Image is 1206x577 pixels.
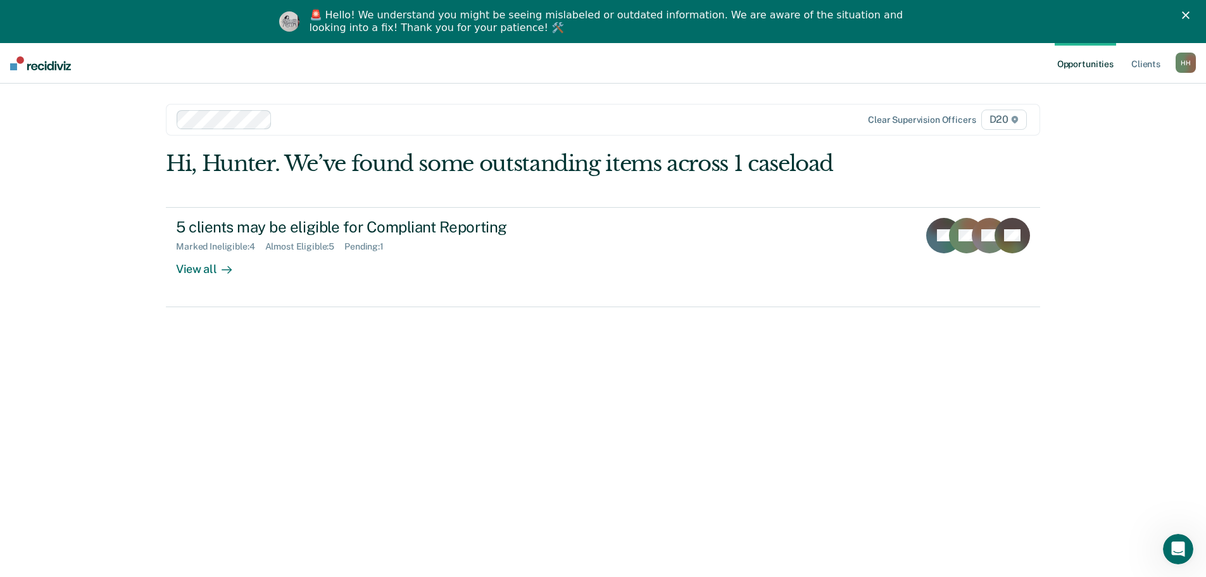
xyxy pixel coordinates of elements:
[176,218,620,236] div: 5 clients may be eligible for Compliant Reporting
[310,9,907,34] div: 🚨 Hello! We understand you might be seeing mislabeled or outdated information. We are aware of th...
[1176,53,1196,73] button: HH
[176,251,247,276] div: View all
[868,115,976,125] div: Clear supervision officers
[1176,53,1196,73] div: H H
[344,241,394,252] div: Pending : 1
[176,241,265,252] div: Marked Ineligible : 4
[1182,11,1195,19] div: Close
[1055,43,1116,84] a: Opportunities
[1129,43,1163,84] a: Clients
[166,151,865,177] div: Hi, Hunter. We’ve found some outstanding items across 1 caseload
[279,11,299,32] img: Profile image for Kim
[10,56,71,70] img: Recidiviz
[265,241,345,252] div: Almost Eligible : 5
[1163,534,1193,564] iframe: Intercom live chat
[981,110,1027,130] span: D20
[166,207,1040,307] a: 5 clients may be eligible for Compliant ReportingMarked Ineligible:4Almost Eligible:5Pending:1Vie...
